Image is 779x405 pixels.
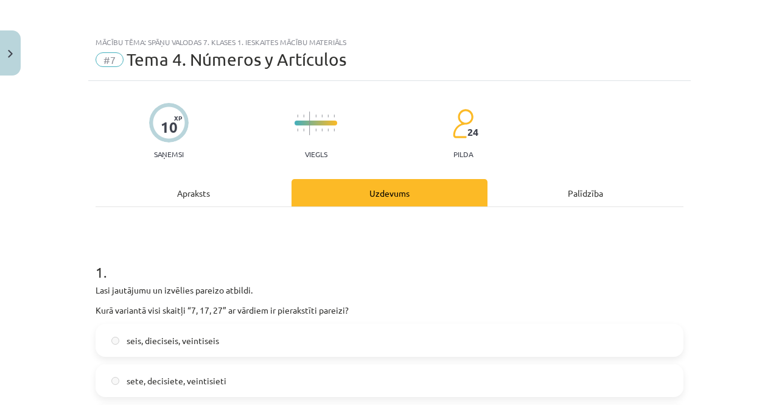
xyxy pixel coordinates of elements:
[309,111,310,135] img: icon-long-line-d9ea69661e0d244f92f715978eff75569469978d946b2353a9bb055b3ed8787d.svg
[96,38,683,46] div: Mācību tēma: Spāņu valodas 7. klases 1. ieskaites mācību materiāls
[96,304,683,317] p: Kurā variantā visi skaitļi “7, 17, 27” ar vārdiem ir pierakstīti pareizi?
[321,114,323,118] img: icon-short-line-57e1e144782c952c97e751825c79c345078a6d821885a25fce030b3d8c18986b.svg
[334,129,335,132] img: icon-short-line-57e1e144782c952c97e751825c79c345078a6d821885a25fce030b3d8c18986b.svg
[111,337,119,345] input: seis, dieciseis, veintiseis
[96,52,124,67] span: #7
[321,129,323,132] img: icon-short-line-57e1e144782c952c97e751825c79c345078a6d821885a25fce030b3d8c18986b.svg
[96,242,683,280] h1: 1 .
[315,114,316,118] img: icon-short-line-57e1e144782c952c97e751825c79c345078a6d821885a25fce030b3d8c18986b.svg
[127,49,346,69] span: Tema 4. Números y Artículos
[303,129,304,132] img: icon-short-line-57e1e144782c952c97e751825c79c345078a6d821885a25fce030b3d8c18986b.svg
[111,377,119,385] input: sete, decisiete, veintisieti
[452,108,473,139] img: students-c634bb4e5e11cddfef0936a35e636f08e4e9abd3cc4e673bd6f9a4125e45ecb1.svg
[161,119,178,136] div: 10
[96,179,292,206] div: Apraksts
[334,114,335,118] img: icon-short-line-57e1e144782c952c97e751825c79c345078a6d821885a25fce030b3d8c18986b.svg
[174,114,182,121] span: XP
[96,284,683,297] p: Lasi jautājumu un izvēlies pareizo atbildi.
[315,129,316,132] img: icon-short-line-57e1e144782c952c97e751825c79c345078a6d821885a25fce030b3d8c18986b.svg
[149,150,189,158] p: Saņemsi
[467,127,478,138] span: 24
[303,114,304,118] img: icon-short-line-57e1e144782c952c97e751825c79c345078a6d821885a25fce030b3d8c18986b.svg
[453,150,473,158] p: pilda
[305,150,327,158] p: Viegls
[8,50,13,58] img: icon-close-lesson-0947bae3869378f0d4975bcd49f059093ad1ed9edebbc8119c70593378902aed.svg
[127,375,226,387] span: sete, decisiete, veintisieti
[327,129,329,132] img: icon-short-line-57e1e144782c952c97e751825c79c345078a6d821885a25fce030b3d8c18986b.svg
[327,114,329,118] img: icon-short-line-57e1e144782c952c97e751825c79c345078a6d821885a25fce030b3d8c18986b.svg
[297,129,298,132] img: icon-short-line-57e1e144782c952c97e751825c79c345078a6d821885a25fce030b3d8c18986b.svg
[487,179,683,206] div: Palīdzība
[297,114,298,118] img: icon-short-line-57e1e144782c952c97e751825c79c345078a6d821885a25fce030b3d8c18986b.svg
[292,179,487,206] div: Uzdevums
[127,334,219,347] span: seis, dieciseis, veintiseis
